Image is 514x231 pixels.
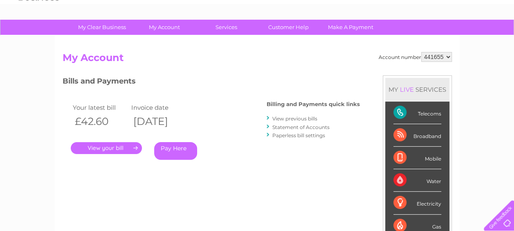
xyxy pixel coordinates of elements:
div: Water [393,169,441,192]
h4: Billing and Payments quick links [267,101,360,107]
div: Broadband [393,124,441,147]
td: Your latest bill [71,102,130,113]
a: Pay Here [154,142,197,160]
a: My Account [130,20,198,35]
a: Water [370,35,386,41]
th: £42.60 [71,113,130,130]
div: LIVE [398,86,415,93]
h3: Bills and Payments [63,75,360,90]
a: Energy [391,35,409,41]
div: MY SERVICES [385,78,449,101]
div: Clear Business is a trading name of Verastar Limited (registered in [GEOGRAPHIC_DATA] No. 3667643... [64,5,451,40]
div: Account number [379,52,452,62]
a: Statement of Accounts [272,124,330,130]
h2: My Account [63,52,452,68]
a: 0333 014 3131 [360,4,416,14]
div: Mobile [393,147,441,169]
a: Paperless bill settings [272,132,325,138]
a: Customer Help [255,20,322,35]
div: Electricity [393,192,441,214]
a: Log out [487,35,506,41]
a: Contact [460,35,480,41]
a: Blog [443,35,455,41]
th: [DATE] [129,113,188,130]
a: My Clear Business [68,20,136,35]
a: Telecoms [413,35,438,41]
img: logo.png [18,21,60,46]
a: Services [193,20,260,35]
a: View previous bills [272,115,317,122]
a: Make A Payment [317,20,384,35]
a: . [71,142,142,154]
td: Invoice date [129,102,188,113]
div: Telecoms [393,102,441,124]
